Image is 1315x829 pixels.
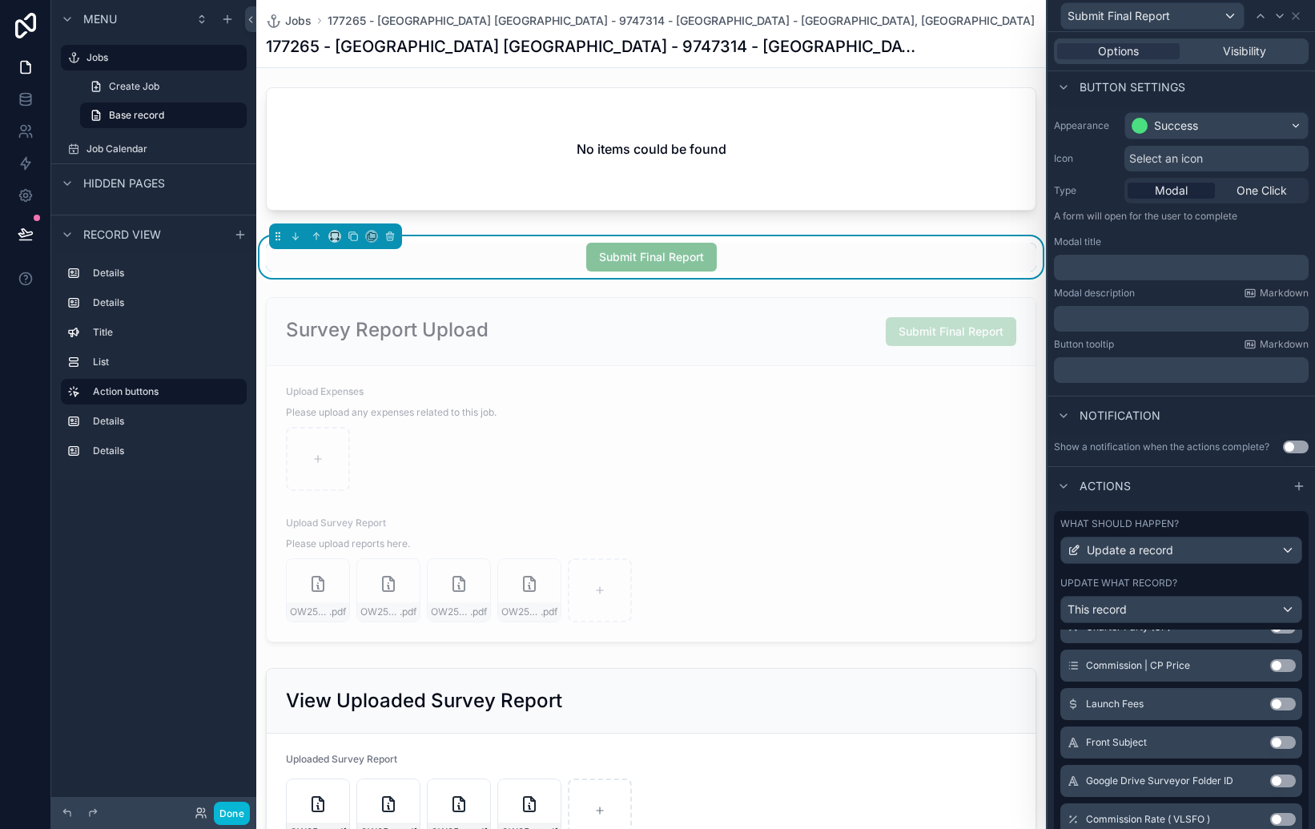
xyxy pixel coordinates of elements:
[1154,118,1198,134] div: Success
[1124,112,1309,139] button: Success
[1054,441,1269,453] div: Show a notification when the actions complete?
[93,385,234,398] label: Action buttons
[1054,152,1118,165] label: Icon
[1060,596,1302,623] button: This record
[1060,2,1245,30] button: Submit Final Report
[1060,537,1302,564] button: Update a record
[1244,287,1309,300] a: Markdown
[93,415,240,428] label: Details
[109,109,164,122] span: Base record
[1260,287,1309,300] span: Markdown
[1054,338,1114,351] label: Button tooltip
[83,11,117,27] span: Menu
[1086,659,1190,672] span: Commission | CP Price
[1223,43,1266,59] span: Visibility
[1086,736,1147,749] span: Front Subject
[1155,183,1188,199] span: Modal
[266,35,916,58] h1: 177265 - [GEOGRAPHIC_DATA] [GEOGRAPHIC_DATA] - 9747314 - [GEOGRAPHIC_DATA] - [GEOGRAPHIC_DATA], [...
[1054,119,1118,132] label: Appearance
[93,267,240,280] label: Details
[1060,577,1177,590] label: Update what record?
[1080,408,1160,424] span: Notification
[1080,79,1185,95] span: Button settings
[83,227,161,243] span: Record view
[93,296,240,309] label: Details
[1054,287,1135,300] label: Modal description
[1054,255,1309,280] div: scrollable content
[1086,775,1233,787] span: Google Drive Surveyor Folder ID
[93,356,240,368] label: List
[1068,602,1127,618] span: This record
[109,80,159,93] span: Create Job
[1086,813,1210,826] span: Commission Rate ( VLSFO )
[266,13,312,29] a: Jobs
[1260,338,1309,351] span: Markdown
[285,13,312,29] span: Jobs
[1237,183,1287,199] span: One Click
[1244,338,1309,351] a: Markdown
[1068,8,1170,24] span: Submit Final Report
[1098,43,1139,59] span: Options
[61,45,247,70] a: Jobs
[1054,184,1118,197] label: Type
[1060,517,1179,530] label: What should happen?
[1054,306,1309,332] div: scrollable content
[61,136,247,162] a: Job Calendar
[214,802,250,825] button: Done
[80,74,247,99] a: Create Job
[1087,542,1173,558] span: Update a record
[1086,698,1144,710] span: Launch Fees
[83,175,165,191] span: Hidden pages
[1080,478,1131,494] span: Actions
[51,253,256,480] div: scrollable content
[1054,210,1309,229] p: A form will open for the user to complete
[93,445,240,457] label: Details
[1129,151,1203,167] span: Select an icon
[93,326,240,339] label: Title
[80,103,247,128] a: Base record
[328,13,1035,29] a: 177265 - [GEOGRAPHIC_DATA] [GEOGRAPHIC_DATA] - 9747314 - [GEOGRAPHIC_DATA] - [GEOGRAPHIC_DATA], [...
[1054,357,1309,383] div: scrollable content
[1054,235,1101,248] label: Modal title
[86,143,243,155] label: Job Calendar
[86,51,237,64] label: Jobs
